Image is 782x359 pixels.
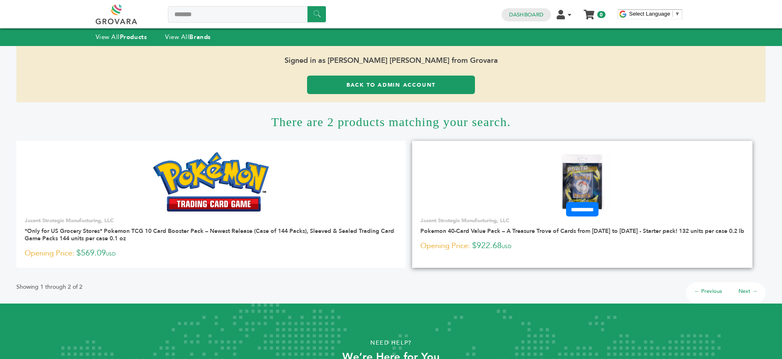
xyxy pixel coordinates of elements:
[502,243,511,250] span: USD
[420,240,744,252] p: $922.68
[420,227,744,235] a: Pokemon 40-Card Value Pack – A Treasure Trove of Cards from [DATE] to [DATE] - Starter pack! 132 ...
[96,33,147,41] a: View AllProducts
[39,337,743,349] p: Need Help?
[120,33,147,41] strong: Products
[420,217,744,224] p: Jacent Strategic Manufacturing, LLC
[165,33,211,41] a: View AllBrands
[420,240,470,251] span: Opening Price:
[25,247,397,260] p: $569.09
[16,282,83,292] p: Showing 1 through 2 of 2
[629,11,680,17] a: Select Language​
[189,33,211,41] strong: Brands
[25,217,397,224] p: Jacent Strategic Manufacturing, LLC
[16,46,766,76] span: Signed in as [PERSON_NAME] [PERSON_NAME] from Grovara
[553,152,612,212] img: Pokemon 40-Card Value Pack – A Treasure Trove of Cards from 1996 to 2024 - Starter pack! 132 unit...
[694,288,722,295] a: ← Previous
[106,251,116,257] span: USD
[675,11,680,17] span: ▼
[16,102,766,141] h1: There are 2 products matching your search.
[25,227,394,242] a: *Only for US Grocery Stores* Pokemon TCG 10 Card Booster Pack – Newest Release (Case of 144 Packs...
[629,11,670,17] span: Select Language
[584,7,594,16] a: My Cart
[597,11,605,18] span: 0
[168,6,326,23] input: Search a product or brand...
[25,248,74,259] span: Opening Price:
[738,288,757,295] a: Next →
[153,152,269,211] img: *Only for US Grocery Stores* Pokemon TCG 10 Card Booster Pack – Newest Release (Case of 144 Packs...
[307,76,475,94] a: Back to Admin Account
[509,11,544,18] a: Dashboard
